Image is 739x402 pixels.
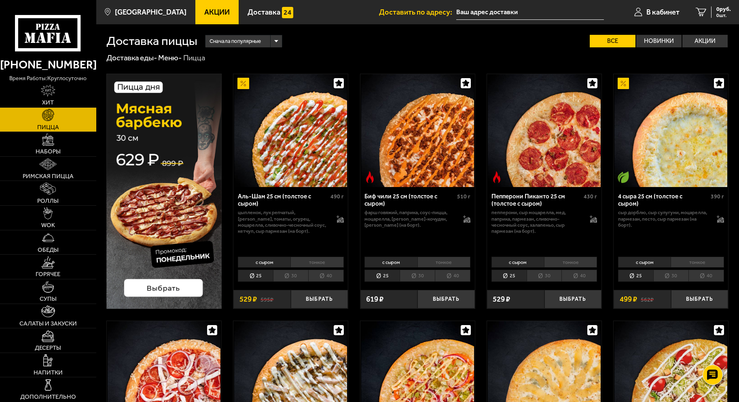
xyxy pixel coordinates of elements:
li: с сыром [364,257,417,268]
li: 30 [527,270,562,282]
img: Аль-Шам 25 см (толстое с сыром) [234,74,347,187]
span: Пицца [37,124,59,130]
span: Дополнительно [20,394,76,400]
a: АкционныйАль-Шам 25 см (толстое с сыром) [233,74,348,187]
li: 40 [688,270,724,282]
li: 40 [561,270,597,282]
s: 595 ₽ [260,295,273,303]
span: Десерты [35,345,61,351]
span: 490 г [330,193,344,200]
button: Выбрать [417,290,474,309]
span: Горячее [36,271,60,277]
span: 390 г [711,193,724,200]
p: сыр дорблю, сыр сулугуни, моцарелла, пармезан, песто, сыр пармезан (на борт). [618,209,709,228]
img: Акционный [618,78,629,89]
label: Новинки [636,35,682,47]
li: тонкое [290,257,343,268]
div: 4 сыра 25 см (толстое с сыром) [618,193,709,208]
button: Выбрать [671,290,728,309]
label: Акции [682,35,728,47]
img: 15daf4d41897b9f0e9f617042186c801.svg [282,7,294,19]
li: 25 [618,270,653,282]
li: 30 [400,270,435,282]
li: 25 [364,270,400,282]
p: цыпленок, лук репчатый, [PERSON_NAME], томаты, огурец, моцарелла, сливочно-чесночный соус, кетчуп... [238,209,329,234]
li: 40 [308,270,344,282]
li: с сыром [491,257,544,268]
img: 4 сыра 25 см (толстое с сыром) [614,74,727,187]
div: Пепперони Пиканто 25 см (толстое с сыром) [491,193,582,208]
h1: Доставка пиццы [106,35,197,47]
span: 510 г [457,193,470,200]
img: Пепперони Пиканто 25 см (толстое с сыром) [488,74,601,187]
span: 529 ₽ [493,295,510,303]
p: пепперони, сыр Моцарелла, мед, паприка, пармезан, сливочно-чесночный соус, халапеньо, сыр пармеза... [491,209,582,234]
div: Пицца [183,53,205,63]
a: Доставка еды- [106,53,157,62]
p: фарш говяжий, паприка, соус-пицца, моцарелла, [PERSON_NAME]-кочудян, [PERSON_NAME] (на борт). [364,209,455,228]
li: с сыром [238,257,290,268]
li: 30 [653,270,688,282]
li: с сыром [618,257,671,268]
button: Выбрать [544,290,601,309]
span: Наборы [36,149,61,155]
span: Хит [42,100,54,106]
li: тонкое [544,257,597,268]
img: Акционный [237,78,249,89]
img: Вегетарианское блюдо [618,171,629,183]
a: Острое блюдоПепперони Пиканто 25 см (толстое с сыром) [487,74,601,187]
li: тонкое [417,257,470,268]
span: 529 ₽ [239,295,257,303]
li: 40 [435,270,470,282]
img: Острое блюдо [364,171,376,183]
img: Острое блюдо [491,171,503,183]
span: Напитки [34,370,63,376]
span: В кабинет [646,9,680,16]
span: Роллы [37,198,59,204]
img: Биф чили 25 см (толстое с сыром) [361,74,474,187]
div: Биф чили 25 см (толстое с сыром) [364,193,455,208]
li: 25 [238,270,273,282]
s: 562 ₽ [641,295,654,303]
div: Аль-Шам 25 см (толстое с сыром) [238,193,328,208]
a: Острое блюдоБиф чили 25 см (толстое с сыром) [360,74,475,187]
span: 0 шт. [716,13,731,18]
span: 619 ₽ [366,295,383,303]
a: Меню- [158,53,182,62]
span: Супы [40,296,57,302]
span: Доставка [248,9,280,16]
button: Выбрать [291,290,348,309]
li: 25 [491,270,527,282]
a: АкционныйВегетарианское блюдо4 сыра 25 см (толстое с сыром) [614,74,728,187]
span: Римская пицца [23,173,74,179]
span: Салаты и закуски [19,321,77,327]
li: тонкое [671,257,724,268]
span: 499 ₽ [620,295,637,303]
span: Сначала популярные [210,34,261,49]
span: Акции [204,9,230,16]
label: Все [590,35,635,47]
span: Обеды [38,247,59,253]
span: 430 г [584,193,597,200]
span: Доставить по адресу: [379,9,456,16]
li: 30 [273,270,308,282]
input: Ваш адрес доставки [456,5,604,20]
span: WOK [41,222,55,228]
span: [GEOGRAPHIC_DATA] [115,9,186,16]
span: 0 руб. [716,6,731,12]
